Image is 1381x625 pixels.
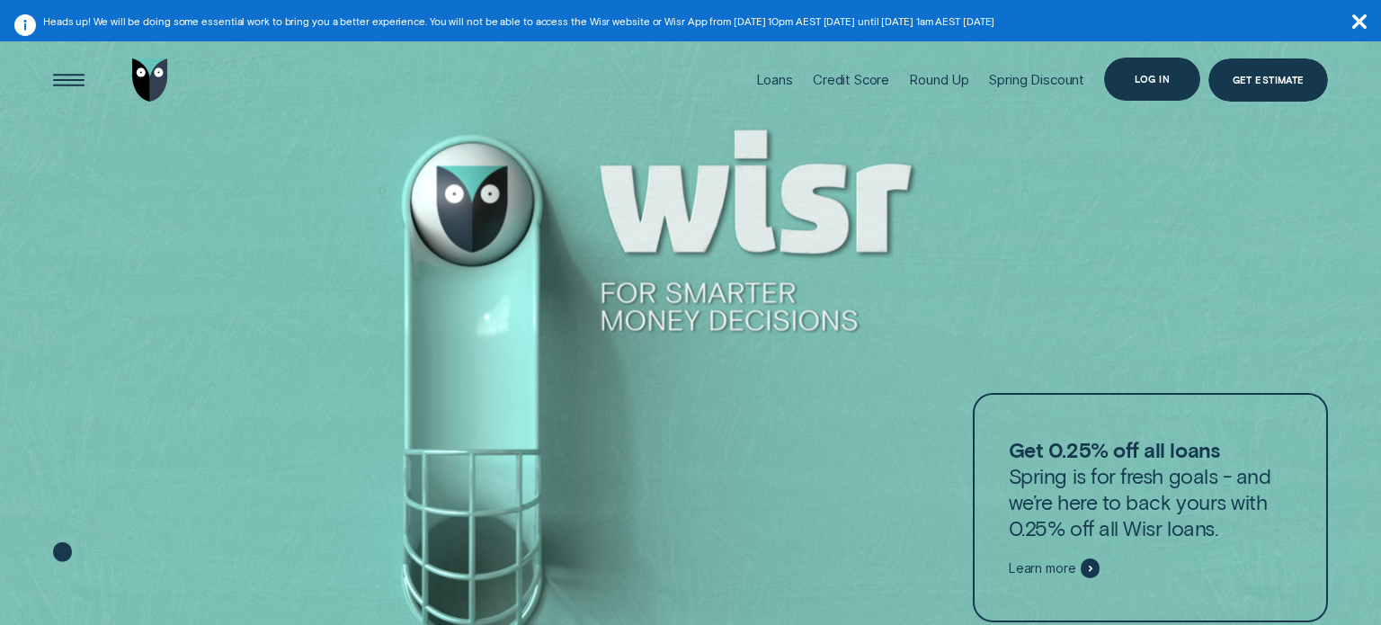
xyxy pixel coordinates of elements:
[1135,75,1170,83] div: Log in
[1009,560,1076,576] span: Learn more
[1208,58,1328,102] a: Get Estimate
[756,32,793,129] a: Loans
[47,58,90,102] button: Open Menu
[1009,437,1293,541] p: Spring is for fresh goals - and we’re here to back yours with 0.25% off all Wisr loans.
[909,71,969,88] div: Round Up
[1009,437,1219,462] strong: Get 0.25% off all loans
[989,71,1084,88] div: Spring Discount
[132,58,168,102] img: Wisr
[1104,58,1200,101] button: Log in
[813,32,889,129] a: Credit Score
[129,32,172,129] a: Go to home page
[989,32,1084,129] a: Spring Discount
[756,71,793,88] div: Loans
[909,32,969,129] a: Round Up
[813,71,889,88] div: Credit Score
[973,393,1329,621] a: Get 0.25% off all loansSpring is for fresh goals - and we’re here to back yours with 0.25% off al...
